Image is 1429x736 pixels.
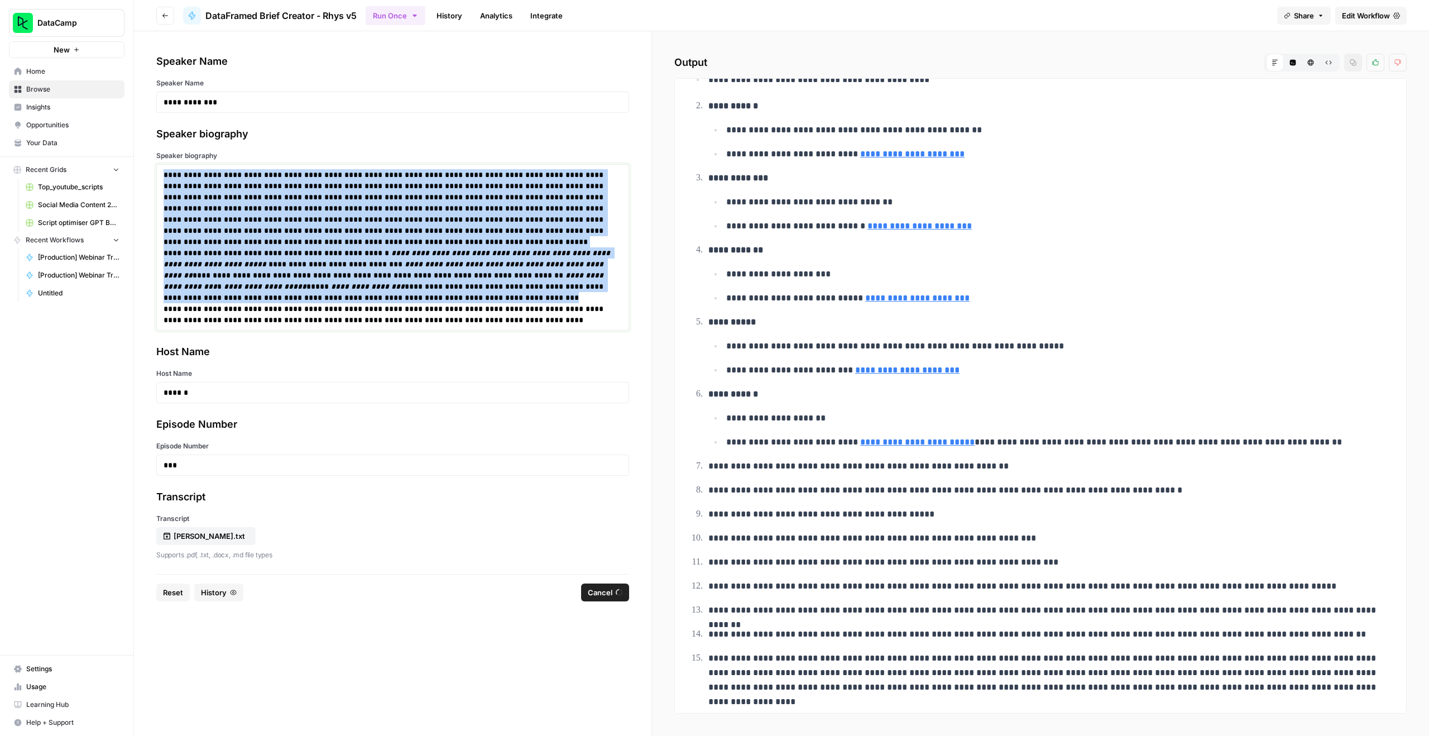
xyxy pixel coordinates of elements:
[21,196,124,214] a: Social Media Content 2025
[156,417,629,432] div: Episode Number
[9,41,124,58] button: New
[38,270,119,280] span: [Production] Webinar Transcription and Summary for the
[156,584,190,601] button: Reset
[163,587,183,598] span: Reset
[156,126,629,142] div: Speaker biography
[21,266,124,284] a: [Production] Webinar Transcription and Summary for the
[201,587,227,598] span: History
[26,102,119,112] span: Insights
[9,678,124,696] a: Usage
[21,284,124,302] a: Untitled
[156,441,629,451] label: Episode Number
[1294,10,1314,21] span: Share
[38,200,119,210] span: Social Media Content 2025
[588,587,612,598] span: Cancel
[26,682,119,692] span: Usage
[37,17,105,28] span: DataCamp
[473,7,519,25] a: Analytics
[524,7,569,25] a: Integrate
[9,98,124,116] a: Insights
[26,235,84,245] span: Recent Workflows
[1335,7,1407,25] a: Edit Workflow
[366,6,425,25] button: Run Once
[9,161,124,178] button: Recent Grids
[26,120,119,130] span: Opportunities
[9,116,124,134] a: Opportunities
[156,489,629,505] div: Transcript
[38,182,119,192] span: Top_youtube_scripts
[9,232,124,248] button: Recent Workflows
[205,9,357,22] span: DataFramed Brief Creator - Rhys v5
[21,214,124,232] a: Script optimiser GPT Build V2 Grid
[9,9,124,37] button: Workspace: DataCamp
[26,700,119,710] span: Learning Hub
[430,7,469,25] a: History
[156,151,629,161] label: Speaker biography
[38,252,119,262] span: [Production] Webinar Transcription and Summary ([PERSON_NAME])
[9,714,124,732] button: Help + Support
[21,248,124,266] a: [Production] Webinar Transcription and Summary ([PERSON_NAME])
[1342,10,1390,21] span: Edit Workflow
[156,369,629,379] label: Host Name
[194,584,243,601] button: History
[38,288,119,298] span: Untitled
[13,13,33,33] img: DataCamp Logo
[54,44,70,55] span: New
[156,54,629,69] div: Speaker Name
[26,84,119,94] span: Browse
[1277,7,1331,25] button: Share
[156,344,629,360] div: Host Name
[9,80,124,98] a: Browse
[26,718,119,728] span: Help + Support
[26,664,119,674] span: Settings
[38,218,119,228] span: Script optimiser GPT Build V2 Grid
[9,63,124,80] a: Home
[674,54,1407,71] h2: Output
[21,178,124,196] a: Top_youtube_scripts
[581,584,629,601] button: Cancel
[26,66,119,77] span: Home
[156,78,629,88] label: Speaker Name
[156,527,256,545] button: [PERSON_NAME].txt
[9,134,124,152] a: Your Data
[183,7,357,25] a: DataFramed Brief Creator - Rhys v5
[26,165,66,175] span: Recent Grids
[156,549,629,561] p: Supports .pdf, .txt, .docx, .md file types
[26,138,119,148] span: Your Data
[174,531,245,542] p: [PERSON_NAME].txt
[156,514,629,524] label: Transcript
[9,660,124,678] a: Settings
[9,696,124,714] a: Learning Hub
